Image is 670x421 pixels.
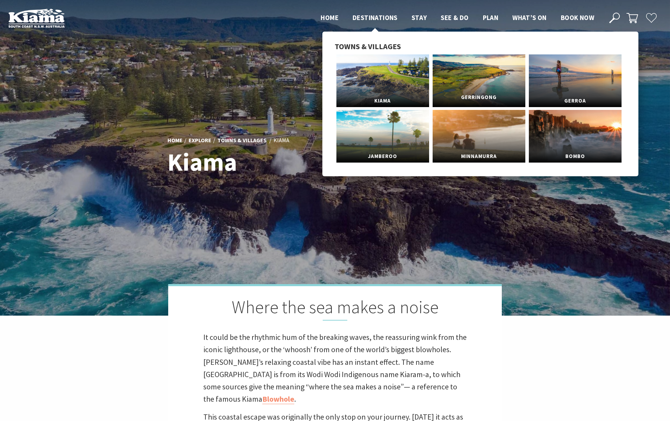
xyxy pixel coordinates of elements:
[441,13,468,22] span: See & Do
[529,94,622,107] span: Gerroa
[412,13,427,22] span: Stay
[529,150,622,163] span: Bombo
[561,13,594,22] span: Book now
[433,150,525,163] span: Minnamurra
[189,137,211,144] a: Explore
[336,150,429,163] span: Jamberoo
[512,13,547,22] span: What’s On
[203,331,467,405] p: It could be the rhythmic hum of the breaking waves, the reassuring wink from the iconic lighthous...
[167,149,366,176] h1: Kiama
[167,137,183,144] a: Home
[321,13,339,22] span: Home
[262,394,294,404] a: Blowhole
[433,91,525,104] span: Gerringong
[217,137,267,144] a: Towns & Villages
[8,8,65,28] img: Kiama Logo
[336,94,429,107] span: Kiama
[274,136,289,145] li: Kiama
[483,13,499,22] span: Plan
[353,13,398,22] span: Destinations
[314,12,601,24] nav: Main Menu
[335,41,401,51] span: Towns & Villages
[203,297,467,321] h2: Where the sea makes a noise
